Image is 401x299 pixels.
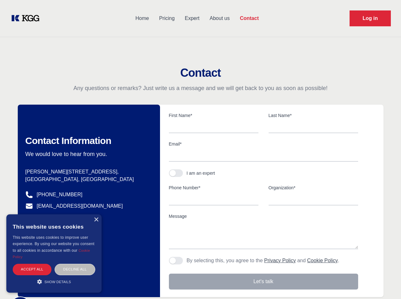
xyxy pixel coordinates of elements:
label: First Name* [169,112,258,119]
a: About us [204,10,235,27]
div: Show details [13,278,95,285]
label: Phone Number* [169,185,258,191]
span: Show details [44,280,71,284]
div: Decline all [55,264,95,275]
label: Last Name* [269,112,358,119]
a: [PHONE_NUMBER] [37,191,83,198]
p: [GEOGRAPHIC_DATA], [GEOGRAPHIC_DATA] [25,176,150,183]
a: KOL Knowledge Platform: Talk to Key External Experts (KEE) [10,13,44,23]
h2: Contact [8,67,393,79]
a: Expert [180,10,204,27]
label: Organization* [269,185,358,191]
label: Email* [169,141,358,147]
a: Home [130,10,154,27]
a: Cookie Policy [13,249,90,259]
p: We would love to hear from you. [25,150,150,158]
p: Any questions or remarks? Just write us a message and we will get back to you as soon as possible! [8,84,393,92]
div: This website uses cookies [13,219,95,234]
a: @knowledgegategroup [25,214,89,221]
span: This website uses cookies to improve user experience. By using our website you consent to all coo... [13,235,94,253]
a: Privacy Policy [264,258,296,263]
a: Request Demo [350,10,391,26]
iframe: Chat Widget [369,269,401,299]
h2: Contact Information [25,135,150,146]
div: Close [94,218,98,222]
a: Pricing [154,10,180,27]
button: Let's talk [169,274,358,289]
a: [EMAIL_ADDRESS][DOMAIN_NAME] [37,202,123,210]
div: I am an expert [187,170,215,176]
div: Accept all [13,264,51,275]
p: [PERSON_NAME][STREET_ADDRESS], [25,168,150,176]
label: Message [169,213,358,219]
a: Contact [235,10,264,27]
p: By selecting this, you agree to the and . [187,257,339,264]
a: Cookie Policy [307,258,338,263]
